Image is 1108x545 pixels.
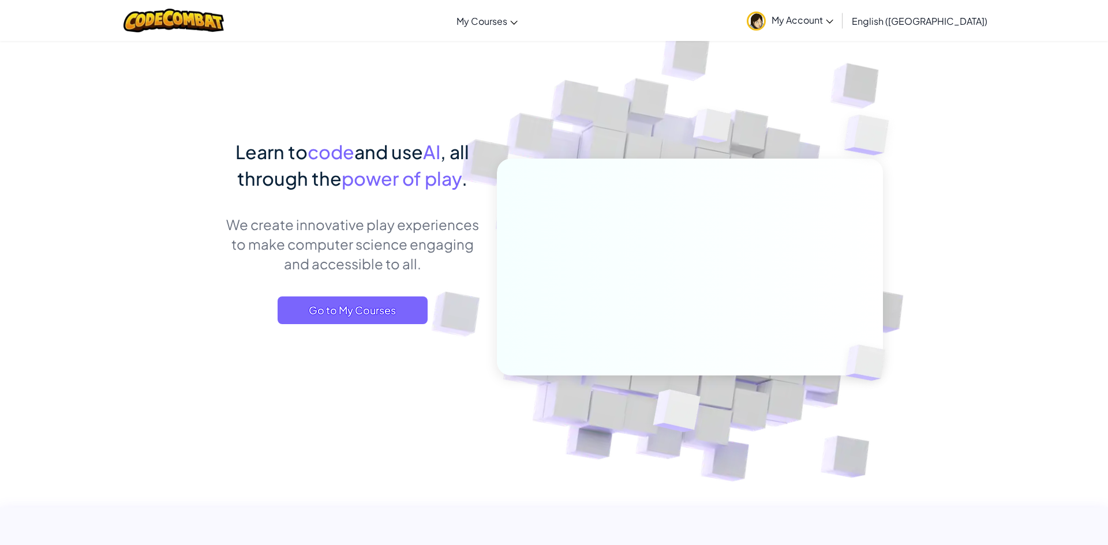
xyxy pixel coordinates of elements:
[342,167,462,190] span: power of play
[846,5,993,36] a: English ([GEOGRAPHIC_DATA])
[852,15,987,27] span: English ([GEOGRAPHIC_DATA])
[821,87,921,184] img: Overlap cubes
[123,9,224,32] img: CodeCombat logo
[741,2,839,39] a: My Account
[772,14,833,26] span: My Account
[451,5,523,36] a: My Courses
[462,167,467,190] span: .
[826,321,913,405] img: Overlap cubes
[278,296,428,324] a: Go to My Courses
[225,215,480,273] p: We create innovative play experiences to make computer science engaging and accessible to all.
[354,140,423,163] span: and use
[423,140,440,163] span: AI
[625,365,728,461] img: Overlap cubes
[672,86,755,172] img: Overlap cubes
[235,140,308,163] span: Learn to
[308,140,354,163] span: code
[747,12,766,31] img: avatar
[456,15,507,27] span: My Courses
